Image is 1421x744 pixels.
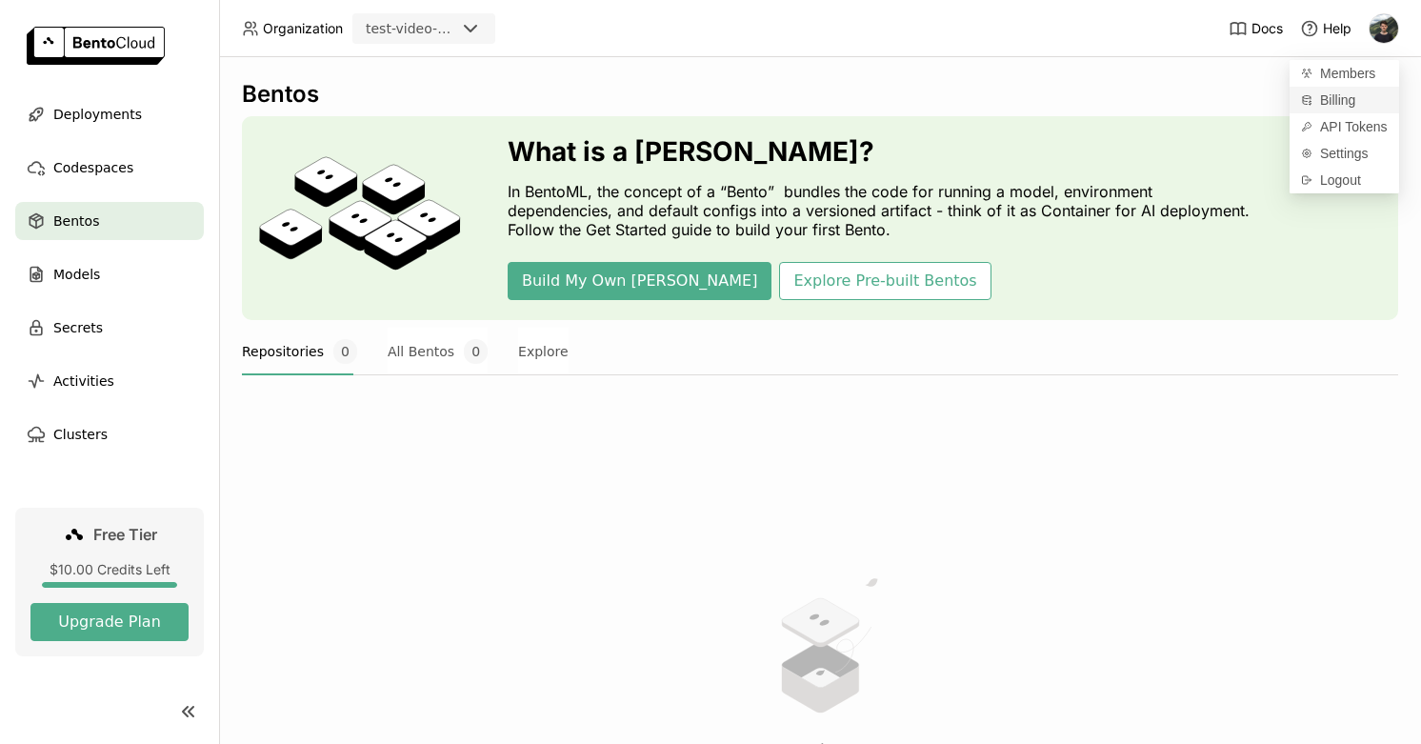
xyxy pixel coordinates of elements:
[1320,118,1388,135] span: API Tokens
[508,262,771,300] button: Build My Own [PERSON_NAME]
[257,155,462,281] img: cover onboarding
[508,182,1260,239] p: In BentoML, the concept of a “Bento” bundles the code for running a model, environment dependenci...
[388,328,488,375] button: All Bentos
[242,80,1398,109] div: Bentos
[518,328,569,375] button: Explore
[30,561,189,578] div: $10.00 Credits Left
[53,156,133,179] span: Codespaces
[1320,145,1369,162] span: Settings
[1370,14,1398,43] img: Victor Aleksandrin
[27,27,165,65] img: logo
[15,149,204,187] a: Codespaces
[15,255,204,293] a: Models
[1320,65,1375,82] span: Members
[749,573,891,717] img: no results
[366,19,455,38] div: test-video-app
[1300,19,1351,38] div: Help
[1290,167,1399,193] div: Logout
[1229,19,1283,38] a: Docs
[15,362,204,400] a: Activities
[1320,171,1361,189] span: Logout
[333,339,357,364] span: 0
[1290,140,1399,167] a: Settings
[1290,60,1399,87] a: Members
[15,95,204,133] a: Deployments
[93,525,157,544] span: Free Tier
[457,20,459,39] input: Selected test-video-app.
[1290,113,1399,140] a: API Tokens
[53,103,142,126] span: Deployments
[15,202,204,240] a: Bentos
[1323,20,1351,37] span: Help
[242,328,357,375] button: Repositories
[53,423,108,446] span: Clusters
[53,210,99,232] span: Bentos
[464,339,488,364] span: 0
[1320,91,1355,109] span: Billing
[1290,87,1399,113] a: Billing
[30,603,189,641] button: Upgrade Plan
[508,136,1260,167] h3: What is a [PERSON_NAME]?
[53,370,114,392] span: Activities
[53,263,100,286] span: Models
[15,415,204,453] a: Clusters
[15,309,204,347] a: Secrets
[53,316,103,339] span: Secrets
[779,262,991,300] button: Explore Pre-built Bentos
[15,508,204,656] a: Free Tier$10.00 Credits LeftUpgrade Plan
[1251,20,1283,37] span: Docs
[263,20,343,37] span: Organization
